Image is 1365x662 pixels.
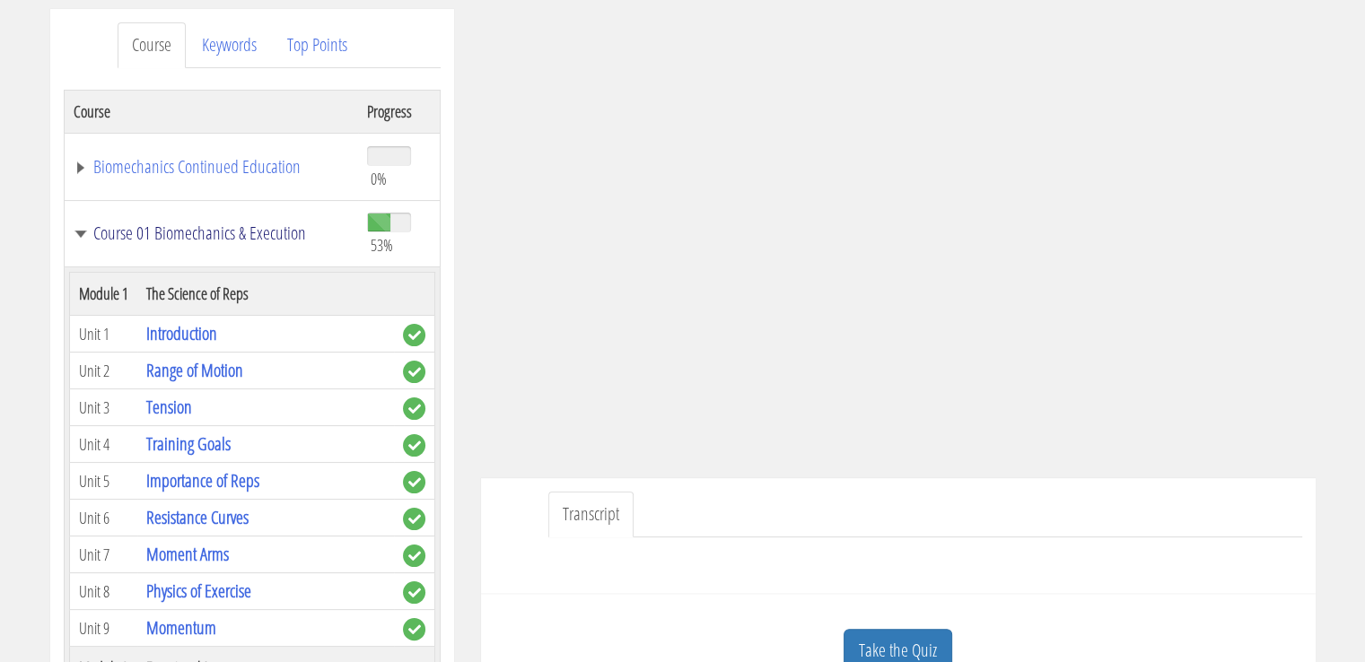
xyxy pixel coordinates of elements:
a: Physics of Exercise [146,579,251,603]
td: Unit 6 [69,500,137,536]
span: complete [403,618,425,640]
th: The Science of Reps [137,273,394,316]
a: Training Goals [146,431,231,456]
a: Range of Motion [146,358,243,382]
span: complete [403,544,425,567]
a: Moment Arms [146,542,229,566]
a: Biomechanics Continued Education [74,158,350,176]
td: Unit 2 [69,353,137,389]
th: Course [64,90,358,133]
a: Transcript [548,492,634,537]
span: complete [403,397,425,420]
a: Importance of Reps [146,468,259,492]
td: Unit 1 [69,316,137,353]
span: complete [403,581,425,604]
td: Unit 8 [69,573,137,610]
span: complete [403,324,425,346]
a: Introduction [146,321,217,345]
a: Momentum [146,615,216,640]
span: 53% [371,235,393,255]
td: Unit 3 [69,389,137,426]
span: complete [403,508,425,530]
a: Resistance Curves [146,505,249,529]
th: Progress [358,90,440,133]
a: Top Points [273,22,362,68]
a: Course 01 Biomechanics & Execution [74,224,350,242]
td: Unit 7 [69,536,137,573]
span: complete [403,434,425,457]
td: Unit 4 [69,426,137,463]
span: 0% [371,169,387,188]
th: Module 1 [69,273,137,316]
span: complete [403,361,425,383]
a: Keywords [188,22,271,68]
a: Course [118,22,186,68]
td: Unit 9 [69,610,137,647]
span: complete [403,471,425,493]
a: Tension [146,395,192,419]
td: Unit 5 [69,463,137,500]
